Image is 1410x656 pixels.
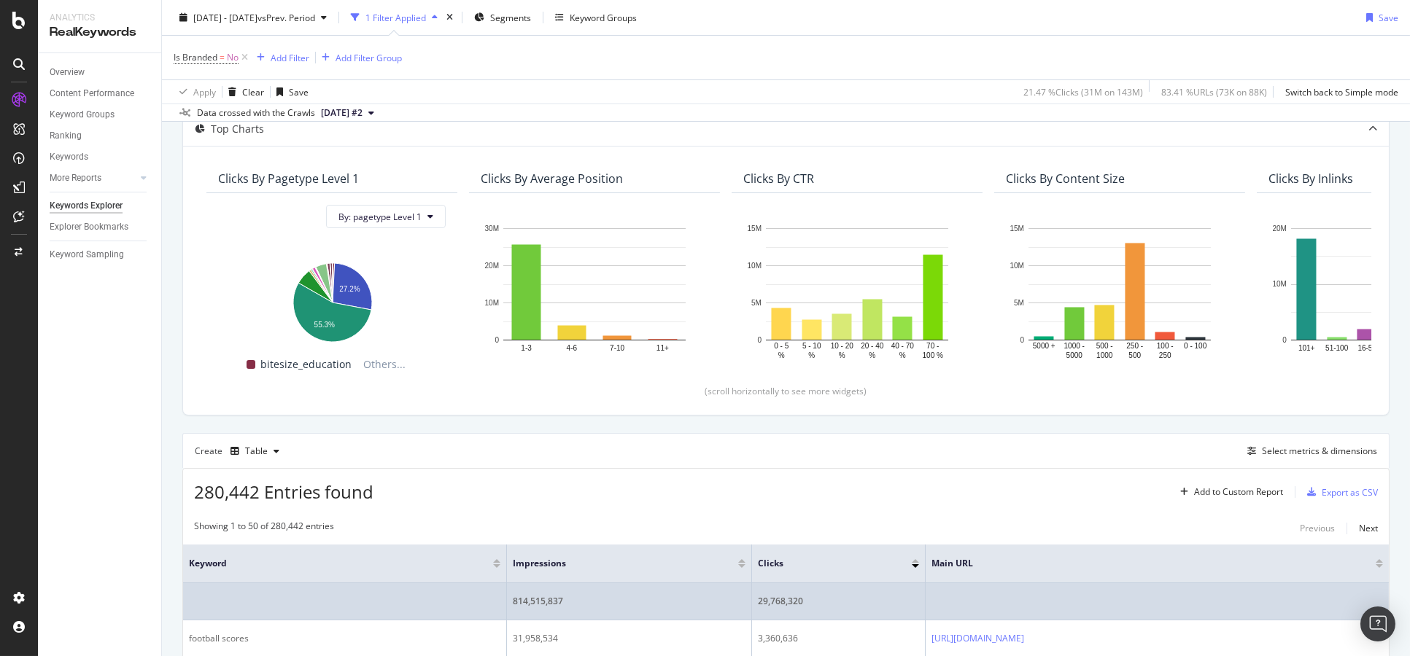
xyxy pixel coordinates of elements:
[227,47,239,68] span: No
[271,80,309,104] button: Save
[174,51,217,63] span: Is Branded
[1300,520,1335,537] button: Previous
[358,356,412,373] span: Others...
[50,107,151,122] a: Keyword Groups
[1066,351,1083,359] text: 5000
[831,343,854,351] text: 10 - 20
[1064,343,1085,351] text: 1000 -
[1301,480,1378,504] button: Export as CSV
[218,171,359,186] div: Clicks By pagetype Level 1
[1360,6,1398,29] button: Save
[211,122,264,136] div: Top Charts
[201,385,1371,397] div: (scroll horizontally to see more widgets)
[315,104,380,122] button: [DATE] #2
[189,557,471,570] span: Keyword
[1298,345,1315,353] text: 101+
[802,343,821,351] text: 5 - 10
[1006,221,1233,361] svg: A chart.
[549,6,643,29] button: Keyword Groups
[1322,486,1378,499] div: Export as CSV
[468,6,537,29] button: Segments
[1184,343,1207,351] text: 0 - 100
[338,211,422,223] span: By: pagetype Level 1
[261,356,352,373] span: bitesize_education
[50,247,151,262] a: Keyword Sampling
[174,80,216,104] button: Apply
[222,80,264,104] button: Clear
[1020,336,1024,344] text: 0
[50,247,124,262] div: Keyword Sampling
[50,65,85,80] div: Overview
[50,219,151,235] a: Explorer Bookmarks
[1014,299,1024,307] text: 5M
[1128,351,1141,359] text: 500
[194,520,334,537] div: Showing 1 to 50 of 280,442 entries
[345,6,443,29] button: 1 Filter Applied
[861,343,884,351] text: 20 - 40
[743,221,971,361] svg: A chart.
[1010,262,1024,270] text: 10M
[50,12,150,24] div: Analytics
[174,6,333,29] button: [DATE] - [DATE]vsPrev. Period
[490,11,531,23] span: Segments
[218,256,446,343] svg: A chart.
[193,85,216,98] div: Apply
[481,171,623,186] div: Clicks By Average Position
[1279,80,1398,104] button: Switch back to Simple mode
[339,286,360,294] text: 27.2%
[242,85,264,98] div: Clear
[50,86,134,101] div: Content Performance
[485,262,499,270] text: 20M
[1174,480,1283,504] button: Add to Custom Report
[869,351,875,359] text: %
[513,557,716,570] span: Impressions
[513,595,745,608] div: 814,515,837
[50,219,128,235] div: Explorer Bookmarks
[1161,85,1267,98] div: 83.41 % URLs ( 73K on 88K )
[1159,351,1171,359] text: 250
[50,149,88,165] div: Keywords
[774,343,789,351] text: 0 - 5
[316,49,402,66] button: Add Filter Group
[1126,343,1143,351] text: 250 -
[1023,85,1143,98] div: 21.47 % Clicks ( 31M on 143M )
[931,557,1354,570] span: Main URL
[758,557,890,570] span: Clicks
[808,351,815,359] text: %
[758,595,919,608] div: 29,768,320
[443,10,456,25] div: times
[257,11,315,23] span: vs Prev. Period
[748,262,762,270] text: 10M
[50,171,136,186] a: More Reports
[197,106,315,120] div: Data crossed with the Crawls
[891,343,915,351] text: 40 - 70
[757,336,762,344] text: 0
[743,171,814,186] div: Clicks By CTR
[220,51,225,63] span: =
[926,343,939,351] text: 70 -
[1379,11,1398,23] div: Save
[1360,606,1395,641] div: Open Intercom Messenger
[50,107,115,122] div: Keyword Groups
[50,128,151,144] a: Ranking
[189,632,500,645] div: football scores
[1096,351,1113,359] text: 1000
[289,85,309,98] div: Save
[50,128,82,144] div: Ranking
[495,336,499,344] text: 0
[1359,520,1378,537] button: Next
[1300,522,1335,534] div: Previous
[326,205,446,228] button: By: pagetype Level 1
[751,299,762,307] text: 5M
[656,345,669,353] text: 11+
[610,345,624,353] text: 7-10
[778,351,785,359] text: %
[899,351,906,359] text: %
[1273,224,1287,233] text: 20M
[321,106,363,120] span: 2024 Jan. 22nd #2
[225,440,285,463] button: Table
[485,224,499,233] text: 30M
[481,221,708,361] div: A chart.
